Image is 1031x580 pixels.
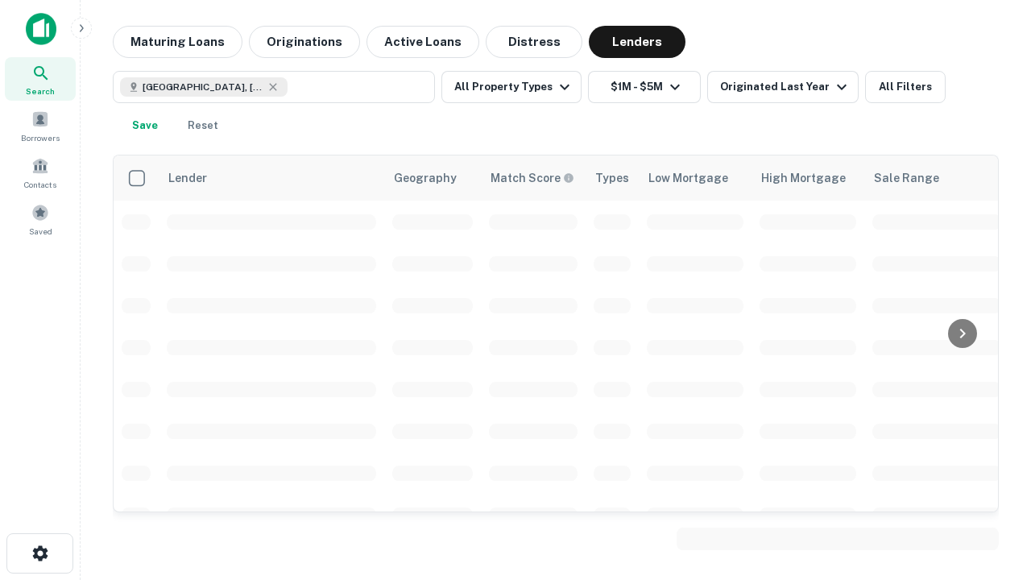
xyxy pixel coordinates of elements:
iframe: Chat Widget [950,451,1031,528]
a: Contacts [5,151,76,194]
h6: Match Score [491,169,571,187]
button: Originations [249,26,360,58]
a: Search [5,57,76,101]
button: All Filters [865,71,946,103]
th: Low Mortgage [639,155,752,201]
img: capitalize-icon.png [26,13,56,45]
span: Contacts [24,178,56,191]
button: Active Loans [366,26,479,58]
th: Sale Range [864,155,1009,201]
div: Sale Range [874,168,939,188]
button: All Property Types [441,71,582,103]
div: Capitalize uses an advanced AI algorithm to match your search with the best lender. The match sco... [491,169,574,187]
div: Types [595,168,629,188]
button: Maturing Loans [113,26,242,58]
span: Saved [29,225,52,238]
th: Types [586,155,639,201]
button: [GEOGRAPHIC_DATA], [GEOGRAPHIC_DATA], [GEOGRAPHIC_DATA] [113,71,435,103]
button: Save your search to get updates of matches that match your search criteria. [119,110,171,142]
th: Geography [384,155,481,201]
span: Borrowers [21,131,60,144]
div: Lender [168,168,207,188]
a: Borrowers [5,104,76,147]
button: Originated Last Year [707,71,859,103]
th: Lender [159,155,384,201]
button: Reset [177,110,229,142]
a: Saved [5,197,76,241]
th: Capitalize uses an advanced AI algorithm to match your search with the best lender. The match sco... [481,155,586,201]
span: [GEOGRAPHIC_DATA], [GEOGRAPHIC_DATA], [GEOGRAPHIC_DATA] [143,80,263,94]
button: $1M - $5M [588,71,701,103]
button: Lenders [589,26,685,58]
div: High Mortgage [761,168,846,188]
th: High Mortgage [752,155,864,201]
button: Distress [486,26,582,58]
div: Low Mortgage [648,168,728,188]
div: Originated Last Year [720,77,851,97]
div: Geography [394,168,457,188]
span: Search [26,85,55,97]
